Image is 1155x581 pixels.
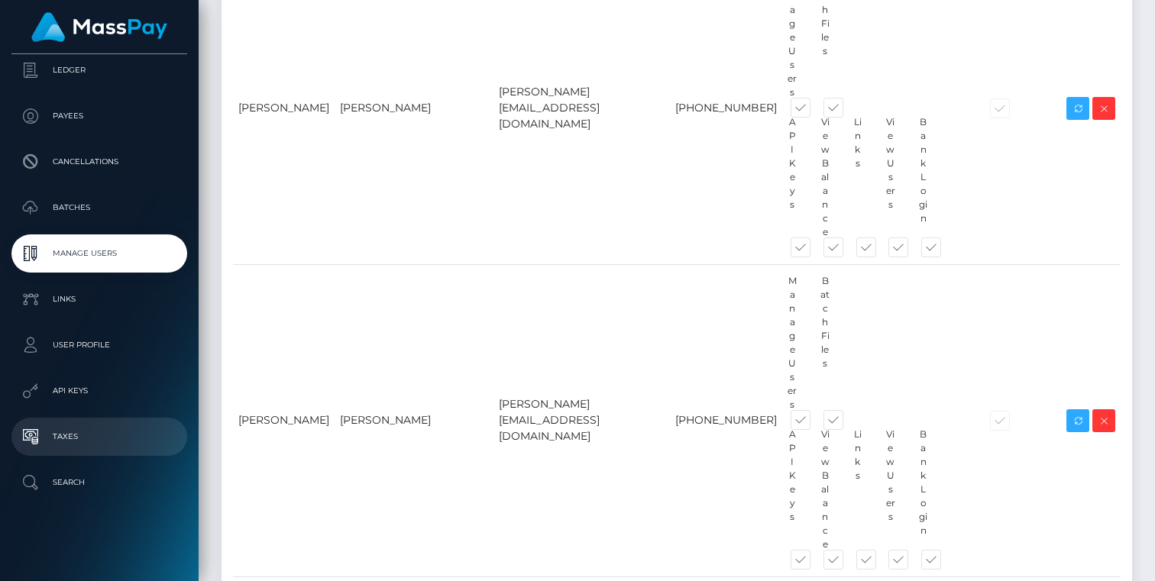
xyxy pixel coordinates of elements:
div: Bank Login [907,428,940,551]
div: View Balance [809,428,842,551]
a: Links [11,280,187,318]
div: Links [842,428,875,551]
a: Taxes [11,418,187,456]
td: [PHONE_NUMBER] [670,264,782,576]
div: Links [842,115,875,239]
a: Cancellations [11,143,187,181]
p: Ledger [18,59,181,82]
td: [PERSON_NAME][EMAIL_ADDRESS][DOMAIN_NAME] [493,264,670,576]
div: Bank Login [907,115,940,239]
div: View Users [874,115,907,239]
div: Batch Files [809,274,842,412]
p: User Profile [18,334,181,357]
p: Batches [18,196,181,219]
div: View Users [874,428,907,551]
p: Payees [18,105,181,127]
a: User Profile [11,326,187,364]
p: Search [18,471,181,494]
div: API Keys [776,428,809,551]
p: Links [18,288,181,311]
a: API Keys [11,372,187,410]
div: View Balance [809,115,842,239]
td: [PERSON_NAME] [233,264,335,576]
a: Batches [11,189,187,227]
p: Manage Users [18,242,181,265]
a: Search [11,463,187,502]
a: Ledger [11,51,187,89]
p: Taxes [18,425,181,448]
div: Manage Users [776,274,809,412]
a: Manage Users [11,234,187,273]
p: Cancellations [18,150,181,173]
p: API Keys [18,379,181,402]
img: MassPay Logo [31,12,167,42]
td: [PERSON_NAME] [335,264,493,576]
div: API Keys [776,115,809,239]
a: Payees [11,97,187,135]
